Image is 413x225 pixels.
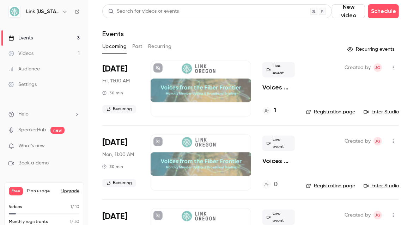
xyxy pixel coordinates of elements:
[8,35,33,42] div: Events
[102,211,127,222] span: [DATE]
[9,204,22,210] p: Videos
[368,4,399,18] button: Schedule
[262,210,295,225] span: Live event
[61,188,79,194] button: Upgrade
[102,90,123,96] div: 30 min
[71,205,72,209] span: 1
[102,61,139,117] div: Aug 22 Fri, 11:00 AM (America/Los Angeles)
[262,157,295,165] a: Voices from the Fiber Frontier - Monthly Member Update & Broadband Briefing
[262,106,276,115] a: 1
[306,108,355,115] a: Registration page
[148,41,172,52] button: Recurring
[102,164,123,169] div: 30 min
[373,211,382,219] span: Jerry Gaube
[274,180,278,189] h4: 0
[102,151,134,158] span: Mon, 11:00 AM
[26,8,59,15] h6: Link [US_STATE]
[262,136,295,151] span: Live event
[70,219,79,225] p: / 30
[274,106,276,115] h4: 1
[18,126,46,134] a: SpeakerHub
[27,188,57,194] span: Plan usage
[9,6,20,17] img: Link Oregon
[364,182,399,189] a: Enter Studio
[262,83,295,92] a: Voices from the Fiber Frontier - Monthly Member Update & Broadband Briefing
[102,137,127,148] span: [DATE]
[306,182,355,189] a: Registration page
[8,50,34,57] div: Videos
[345,63,371,72] span: Created by
[18,160,49,167] span: Book a demo
[375,137,381,145] span: JG
[102,179,136,187] span: Recurring
[262,180,278,189] a: 0
[345,137,371,145] span: Created by
[102,41,127,52] button: Upcoming
[375,63,381,72] span: JG
[70,220,71,224] span: 1
[8,111,80,118] li: help-dropdown-opener
[50,127,65,134] span: new
[262,62,295,77] span: Live event
[18,142,45,150] span: What's new
[8,65,40,73] div: Audience
[364,108,399,115] a: Enter Studio
[344,44,399,55] button: Recurring events
[71,204,79,210] p: / 10
[9,187,23,195] span: Free
[108,8,179,15] div: Search for videos or events
[8,81,37,88] div: Settings
[102,63,127,75] span: [DATE]
[345,211,371,219] span: Created by
[102,134,139,190] div: Sep 22 Mon, 11:00 AM (America/Los Angeles)
[332,4,365,18] button: New video
[132,41,142,52] button: Past
[373,63,382,72] span: Jerry Gaube
[375,211,381,219] span: JG
[102,105,136,113] span: Recurring
[102,77,130,85] span: Fri, 11:00 AM
[9,219,48,225] p: Monthly registrants
[18,111,29,118] span: Help
[102,30,124,38] h1: Events
[373,137,382,145] span: Jerry Gaube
